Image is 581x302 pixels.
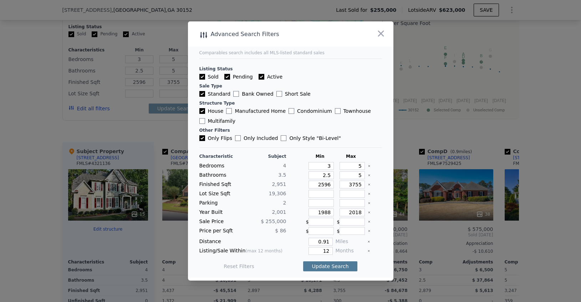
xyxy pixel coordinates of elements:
div: Advanced Search Filters [188,29,352,39]
div: Year Built [199,208,241,216]
div: Other Filters [199,127,382,133]
label: Bank Owned [233,90,273,97]
button: Clear [368,220,371,223]
div: Bedrooms [199,162,241,170]
input: Only Included [235,135,241,141]
span: $ 86 [275,228,286,233]
button: Clear [368,192,371,195]
input: Only Style "Bi-Level" [281,135,286,141]
span: 19,306 [269,191,286,196]
button: Clear [368,165,371,167]
div: Price per Sqft [199,227,241,235]
button: Clear [368,202,371,205]
div: Finished Sqft [199,181,241,188]
div: Parking [199,199,241,207]
div: Miles [336,238,365,246]
span: 2,951 [272,181,286,187]
span: $ 255,000 [261,218,286,224]
input: Pending [224,74,230,80]
div: Comparables search includes all MLS-listed standard sales [199,50,382,56]
div: Distance [199,238,286,246]
div: Bathrooms [199,171,241,179]
input: Condominium [289,108,294,114]
label: Only Style " Bi-Level " [281,135,341,142]
div: Subject [244,153,286,159]
label: House [199,107,224,115]
input: Multifamily [199,118,205,124]
button: Reset [224,263,254,270]
div: $ [306,218,334,226]
div: Structure Type [199,100,382,106]
input: Standard [199,91,205,97]
input: Only Flips [199,135,205,141]
label: Manufactured Home [226,107,286,115]
button: Clear [368,174,371,177]
button: Clear [367,240,370,243]
input: Manufactured Home [226,108,232,114]
input: Bank Owned [233,91,239,97]
label: Active [259,73,282,80]
label: Multifamily [199,117,235,125]
div: Max [337,153,365,159]
input: Active [259,74,264,80]
div: $ [337,218,365,226]
button: Clear [368,183,371,186]
input: House [199,108,205,114]
span: 4 [283,163,286,168]
div: Sale Price [199,218,241,226]
label: Standard [199,90,231,97]
div: Sale Type [199,83,382,89]
div: Lot Size Sqft [199,190,241,198]
button: Clear [368,211,371,214]
label: Short Sale [276,90,311,97]
input: Short Sale [276,91,282,97]
button: Clear [367,250,370,252]
span: 2 [283,200,286,206]
div: Months [336,247,365,255]
div: Min [306,153,334,159]
label: Only Included [235,135,278,142]
button: Update Search [303,261,357,271]
div: Listing Status [199,66,382,72]
div: $ [337,227,365,235]
label: Townhouse [335,107,371,115]
span: (max 12 months) [245,248,282,253]
label: Only Flips [199,135,233,142]
label: Pending [224,73,253,80]
input: Sold [199,74,205,80]
div: $ [306,227,334,235]
span: 2,001 [272,209,286,215]
label: Sold [199,73,219,80]
button: Clear [368,230,371,232]
span: 3.5 [278,172,286,178]
div: Listing/Sale Within [199,247,286,255]
input: Townhouse [335,108,341,114]
div: Characteristic [199,153,241,159]
label: Condominium [289,107,332,115]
